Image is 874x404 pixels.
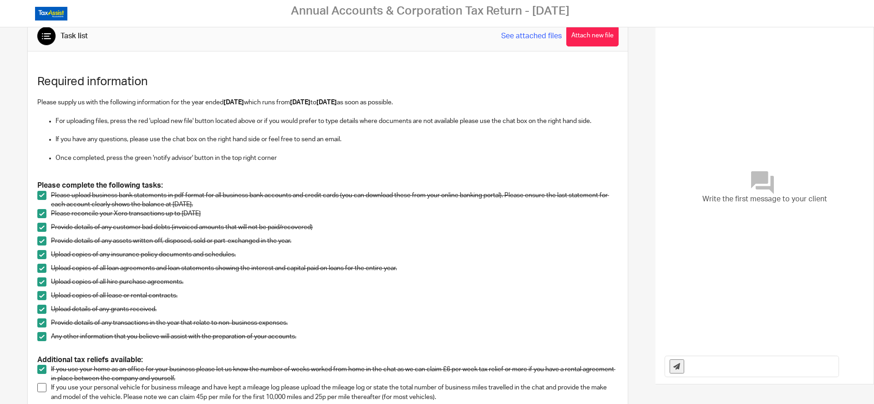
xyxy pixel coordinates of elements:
[35,7,67,20] img: Logo_TaxAssistAccountants_FullColour_RGB.png
[51,318,618,327] p: Provide details of any transactions in the year that relate to non-business expenses.
[56,135,618,144] p: If you have any questions, please use the chat box on the right hand side or feel free to send an...
[37,75,618,89] h1: Required information
[291,4,569,18] h2: Annual Accounts & Corporation Tax Return - [DATE]
[51,291,618,300] p: Upload copies of all lease or rental contracts.
[61,31,88,41] div: Task list
[37,356,143,363] strong: Additional tax reliefs available:
[37,182,163,189] strong: Please complete the following tasks:
[566,26,619,46] button: Attach new file
[702,194,827,205] span: Write the first message to your client
[56,153,618,163] p: Once completed, press the green 'notify advisor' button in the top right corner
[51,383,618,402] p: If you use your personal vehicle for business mileage and have kept a mileage log please upload t...
[224,99,244,106] strong: [DATE]
[51,305,618,314] p: Upload details of any grants received.
[290,99,310,106] strong: [DATE]
[51,332,618,341] p: Any other information that you believe will assist with the preparation of your accounts.
[51,277,618,286] p: Upload copies of all hire purchase agreements.
[51,223,618,232] p: Provide details of any customer bad debts (invoiced amounts that will not be paid/recovered)
[51,365,618,384] p: If you use your home as an office for your business please let us know the number of weeks worked...
[501,31,562,41] a: See attached files
[56,117,618,126] p: For uploading files, press the red 'upload new file' button located above or if you would prefer ...
[316,99,337,106] strong: [DATE]
[51,250,618,259] p: Upload copies of any insurance policy documents and schedules.
[37,98,618,107] p: Please supply us with the following information for the year ended which runs from to as soon as ...
[51,236,618,245] p: Provide details of any assets written off, disposed, sold or part-exchanged in the year.
[51,264,618,273] p: Upload copies of all loan agreements and loan statements showing the interest and capital paid on...
[51,191,618,210] p: Please upload business bank statements in pdf format for all business bank accounts and credit ca...
[51,209,618,218] p: Please reconcile your Xero transactions up to [DATE]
